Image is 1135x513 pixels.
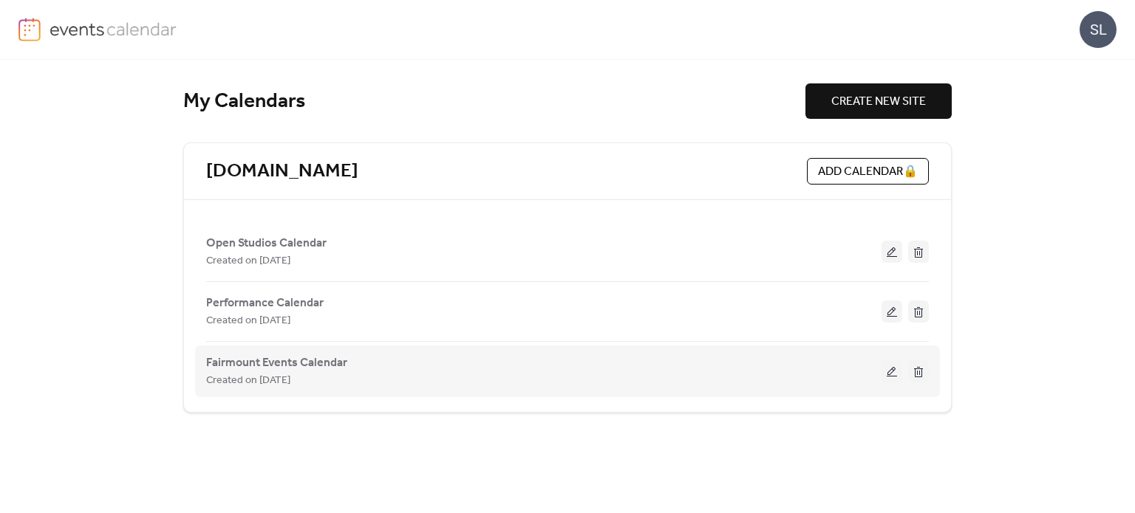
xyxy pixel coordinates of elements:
span: CREATE NEW SITE [831,93,926,111]
span: Created on [DATE] [206,252,290,270]
button: CREATE NEW SITE [805,83,952,119]
span: Performance Calendar [206,295,324,312]
span: Created on [DATE] [206,372,290,390]
span: Created on [DATE] [206,312,290,330]
a: Open Studios Calendar [206,239,327,247]
img: logo [18,18,41,41]
a: Performance Calendar [206,299,324,307]
img: logo-type [50,18,177,40]
a: [DOMAIN_NAME] [206,159,358,184]
div: SL [1080,11,1117,48]
span: Open Studios Calendar [206,235,327,252]
a: Fairmount Events Calendar [206,359,347,367]
div: My Calendars [183,89,805,114]
span: Fairmount Events Calendar [206,354,347,372]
